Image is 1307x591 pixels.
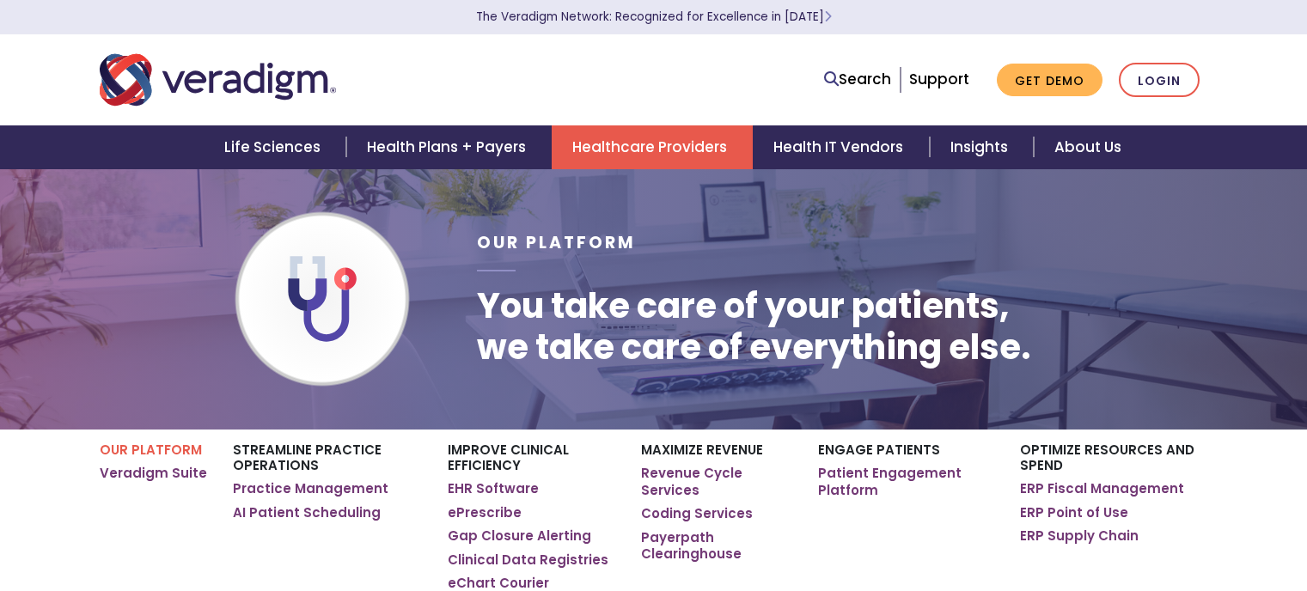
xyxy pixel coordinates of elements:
[824,68,891,91] a: Search
[476,9,832,25] a: The Veradigm Network: Recognized for Excellence in [DATE]Learn More
[448,527,591,545] a: Gap Closure Alerting
[233,504,381,521] a: AI Patient Scheduling
[204,125,346,169] a: Life Sciences
[909,69,969,89] a: Support
[824,9,832,25] span: Learn More
[1020,527,1139,545] a: ERP Supply Chain
[448,551,608,569] a: Clinical Data Registries
[100,465,207,482] a: Veradigm Suite
[641,529,791,563] a: Payerpath Clearinghouse
[100,52,336,108] img: Veradigm logo
[997,64,1102,97] a: Get Demo
[233,480,388,497] a: Practice Management
[753,125,929,169] a: Health IT Vendors
[641,505,753,522] a: Coding Services
[1020,480,1184,497] a: ERP Fiscal Management
[346,125,552,169] a: Health Plans + Payers
[1119,63,1200,98] a: Login
[641,465,791,498] a: Revenue Cycle Services
[930,125,1034,169] a: Insights
[477,231,636,254] span: Our Platform
[448,504,522,521] a: ePrescribe
[1020,504,1128,521] a: ERP Point of Use
[818,465,994,498] a: Patient Engagement Platform
[448,480,539,497] a: EHR Software
[552,125,753,169] a: Healthcare Providers
[477,285,1031,368] h1: You take care of your patients, we take care of everything else.
[1034,125,1142,169] a: About Us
